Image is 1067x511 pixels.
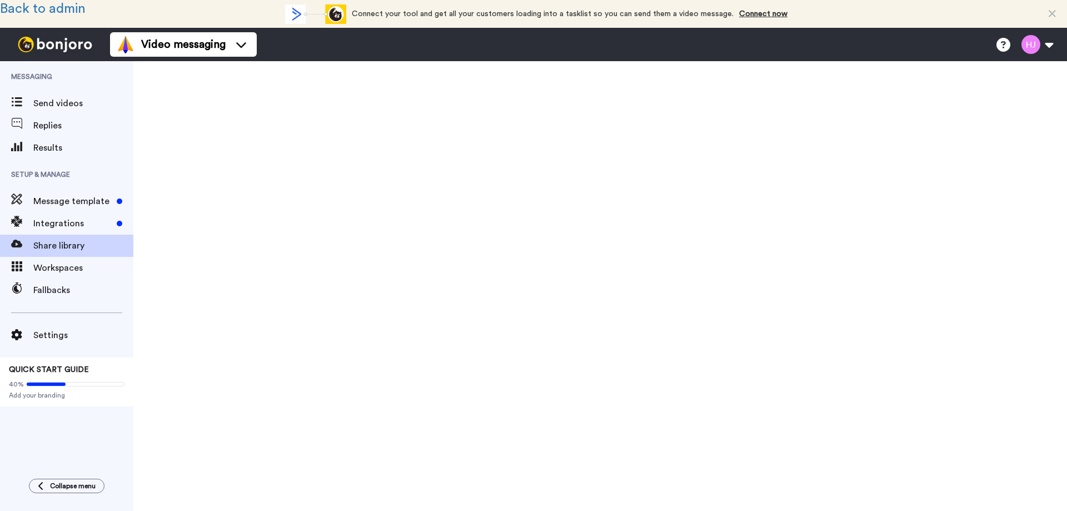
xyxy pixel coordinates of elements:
[33,195,112,208] span: Message template
[141,37,226,52] span: Video messaging
[739,10,787,18] a: Connect now
[33,119,133,132] span: Replies
[9,391,124,400] span: Add your branding
[50,482,96,490] span: Collapse menu
[33,284,133,297] span: Fallbacks
[9,366,89,374] span: QUICK START GUIDE
[285,4,346,24] div: animation
[352,10,734,18] span: Connect your tool and get all your customers loading into a tasklist so you can send them a video...
[33,329,133,342] span: Settings
[33,141,133,155] span: Results
[29,479,104,493] button: Collapse menu
[33,97,133,110] span: Send videos
[117,36,134,53] img: vm-color.svg
[13,37,97,52] img: bj-logo-header-white.svg
[33,217,112,230] span: Integrations
[33,261,133,275] span: Workspaces
[33,239,133,252] span: Share library
[9,380,24,389] span: 40%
